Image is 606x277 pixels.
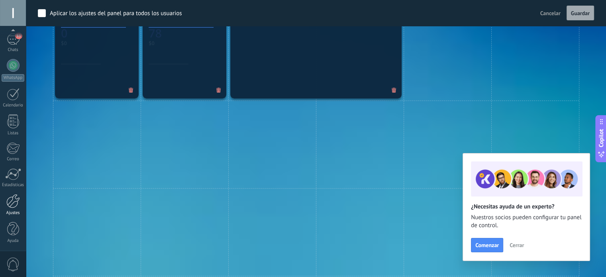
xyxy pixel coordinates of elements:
[2,157,25,162] div: Correo
[2,183,25,188] div: Estadísticas
[510,242,524,248] span: Cerrar
[2,238,25,244] div: Ayuda
[537,7,564,19] button: Cancelar
[2,210,25,216] div: Ajustes
[597,129,605,147] span: Copilot
[2,131,25,136] div: Listas
[2,47,25,53] div: Chats
[506,239,528,251] button: Cerrar
[540,10,561,17] span: Cancelar
[571,10,590,16] span: Guardar
[567,6,594,21] button: Guardar
[471,214,582,230] span: Nuestros socios pueden configurar tu panel de control.
[50,10,182,18] div: Aplicar los ajustes del panel para todos los usuarios
[471,203,582,210] h2: ¿Necesitas ayuda de un experto?
[475,242,499,248] span: Comenzar
[2,103,25,108] div: Calendario
[2,74,24,82] div: WhatsApp
[471,238,503,252] button: Comenzar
